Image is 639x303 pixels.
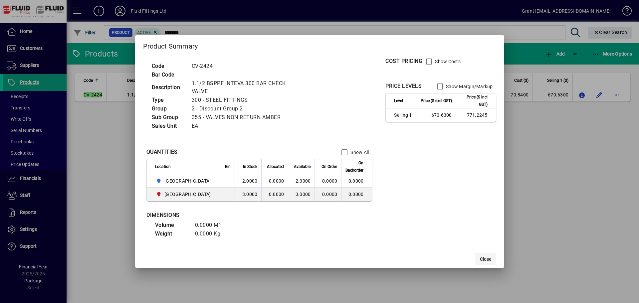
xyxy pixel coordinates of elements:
td: Code [148,62,188,71]
td: 670.6300 [416,108,456,122]
div: DIMENSIONS [146,211,313,219]
span: Bin [225,163,231,170]
span: On Backorder [345,159,363,174]
td: Sales Unit [148,122,188,130]
span: Price ($ excl GST) [421,97,452,104]
td: 771.2245 [456,108,496,122]
div: QUANTITIES [146,148,178,156]
span: [GEOGRAPHIC_DATA] [164,191,211,198]
td: 3.0000 [235,188,261,201]
td: 3.0000 [288,188,315,201]
td: 2.0000 [288,174,315,188]
span: CHRISTCHURCH [155,190,214,198]
div: PRICE LEVELS [385,82,422,90]
span: Level [394,97,403,104]
td: 2.0000 [235,174,261,188]
td: 300 - STEEL FITTINGS [188,96,310,104]
td: Type [148,96,188,104]
td: Volume [152,221,192,229]
td: 0.0000 [341,174,372,188]
td: Weight [152,229,192,238]
span: Close [480,256,491,263]
span: Allocated [267,163,284,170]
span: AUCKLAND [155,177,214,185]
span: In Stock [243,163,257,170]
td: 0.0000 M³ [192,221,232,229]
span: 0.0000 [322,192,337,197]
td: 2 - Discount Group 2 [188,104,310,113]
span: Price ($ incl GST) [460,93,488,108]
span: Location [155,163,171,170]
td: Sub Group [148,113,188,122]
td: 0.0000 [261,174,288,188]
td: 1.1/2 BSPPF INTEVA 300 BAR CHECK VALVE [188,79,310,96]
span: [GEOGRAPHIC_DATA] [164,178,211,184]
h2: Product Summary [135,35,504,55]
td: CV-2424 [188,62,310,71]
label: Show Costs [434,58,461,65]
span: On Order [321,163,337,170]
td: 0.0000 Kg [192,229,232,238]
td: Group [148,104,188,113]
td: 0.0000 [341,188,372,201]
span: Selling 1 [394,112,412,118]
td: 355 - VALVES NON RETURN AMBER [188,113,310,122]
span: 0.0000 [322,178,337,184]
td: Description [148,79,188,96]
td: EA [188,122,310,130]
td: Bar Code [148,71,188,79]
span: Available [294,163,311,170]
td: 0.0000 [261,188,288,201]
div: COST PRICING [385,57,422,65]
label: Show All [349,149,369,156]
button: Close [475,253,496,265]
label: Show Margin/Markup [445,83,493,90]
